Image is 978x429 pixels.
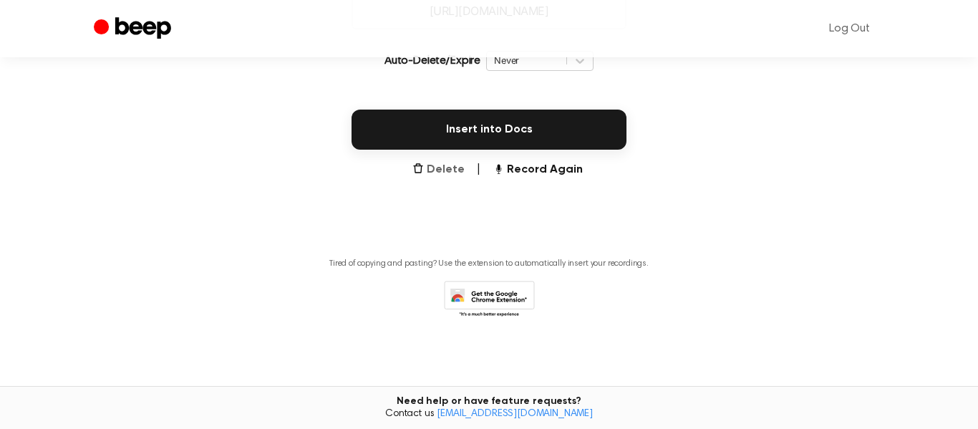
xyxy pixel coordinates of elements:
a: Log Out [815,11,884,46]
button: Delete [412,161,465,178]
span: Contact us [9,408,969,421]
div: Never [494,54,559,67]
p: Tired of copying and pasting? Use the extension to automatically insert your recordings. [329,259,649,269]
span: | [476,161,481,178]
a: Beep [94,15,175,43]
button: Record Again [493,161,583,178]
a: [EMAIL_ADDRESS][DOMAIN_NAME] [437,409,593,419]
button: Insert into Docs [352,110,626,150]
p: Auto-Delete/Expire [384,52,480,69]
